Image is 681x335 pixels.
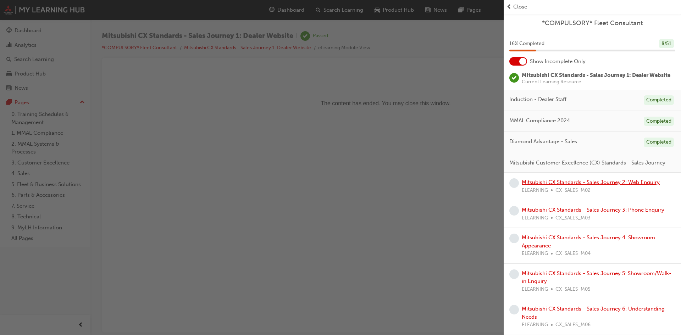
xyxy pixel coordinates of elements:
div: Completed [644,95,674,105]
span: learningRecordVerb_NONE-icon [509,178,519,188]
span: 16 % Completed [509,40,544,48]
span: CX_SALES_M06 [555,321,591,329]
span: CX_SALES_M03 [555,214,591,222]
span: Mitsubishi Customer Excellence (CX) Standards - Sales Journey [509,159,665,167]
span: CX_SALES_M05 [555,285,591,294]
span: MMAL Compliance 2024 [509,117,570,125]
span: ELEARNING [522,250,548,258]
div: Completed [644,117,674,126]
span: learningRecordVerb_NONE-icon [509,269,519,279]
a: Mitsubishi CX Standards - Sales Journey 4: Showroom Appearance [522,234,655,249]
span: CX_SALES_M02 [555,186,591,195]
span: ELEARNING [522,285,548,294]
span: Diamond Advantage - Sales [509,138,577,146]
span: Show Incomplete Only [530,57,586,66]
a: Mitsubishi CX Standards - Sales Journey 5: Showroom/Walk-in Enquiry [522,270,671,285]
div: 8 / 51 [659,39,674,49]
a: Mitsubishi CX Standards - Sales Journey 6: Understanding Needs [522,306,665,320]
span: prev-icon [506,3,512,11]
span: learningRecordVerb_NONE-icon [509,206,519,216]
span: learningRecordVerb_NONE-icon [509,234,519,243]
div: Completed [644,138,674,147]
span: Current Learning Resource [522,79,670,84]
span: Close [513,3,527,11]
a: Mitsubishi CX Standards - Sales Journey 3: Phone Enquiry [522,207,664,213]
span: ELEARNING [522,186,548,195]
span: learningRecordVerb_NONE-icon [509,305,519,314]
a: *COMPULSORY* Fleet Consultant [509,19,675,27]
a: Mitsubishi CX Standards - Sales Journey 2: Web Enquiry [522,179,660,185]
button: prev-iconClose [506,3,678,11]
span: CX_SALES_M04 [555,250,591,258]
p: The content has ended. You may close this window. [3,6,554,38]
span: ELEARNING [522,214,548,222]
span: learningRecordVerb_PASS-icon [509,73,519,83]
span: Induction - Dealer Staff [509,95,566,104]
span: Mitsubishi CX Standards - Sales Journey 1: Dealer Website [522,72,670,78]
span: ELEARNING [522,321,548,329]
